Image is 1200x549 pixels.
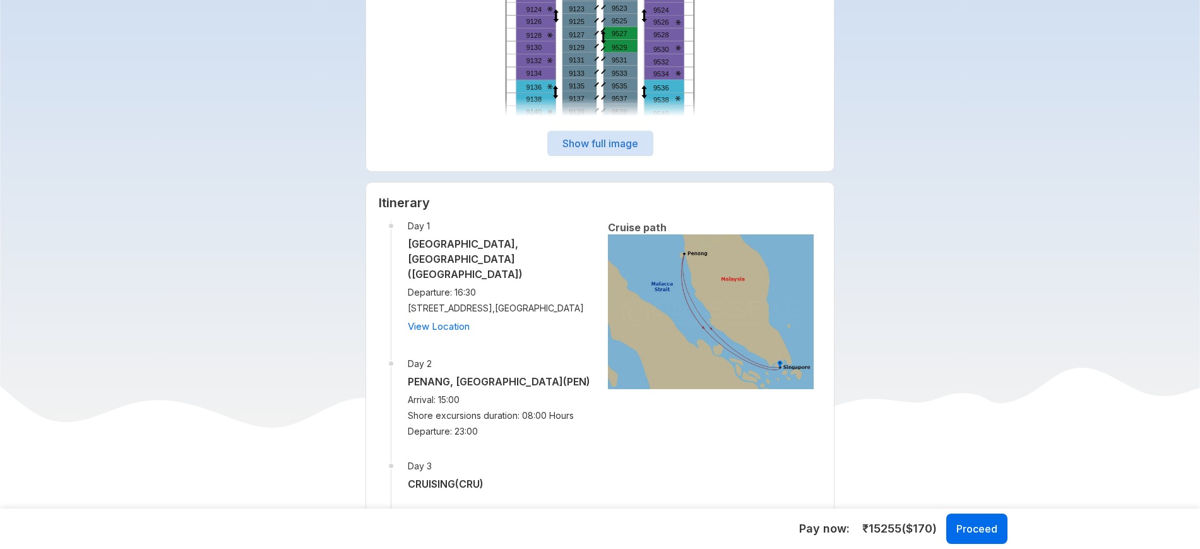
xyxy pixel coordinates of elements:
span: Departure: 16:30 [408,287,592,298]
h6: Cruise path [608,220,814,234]
span: Departure: 23:00 [408,426,592,437]
span: Day 1 [408,220,592,231]
button: Show full image [547,131,653,156]
button: Proceed [946,514,1007,544]
h3: Itinerary [379,195,821,210]
span: Day 3 [408,461,592,471]
h5: CRUISING (CRU) [408,476,592,492]
span: Shore excursions duration: 08:00 Hours [408,410,592,421]
span: ₹ 15255 ($ 170 ) [862,521,937,537]
a: View Location [408,320,470,332]
h5: PENANG, [GEOGRAPHIC_DATA] (PEN) [408,374,592,389]
span: Day 2 [408,358,592,369]
span: Arrival: 15:00 [408,394,592,405]
span: [STREET_ADDRESS] , [GEOGRAPHIC_DATA] [408,303,592,313]
h5: [GEOGRAPHIC_DATA], [GEOGRAPHIC_DATA] ([GEOGRAPHIC_DATA]) [408,236,592,282]
h5: Pay now : [799,521,850,536]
